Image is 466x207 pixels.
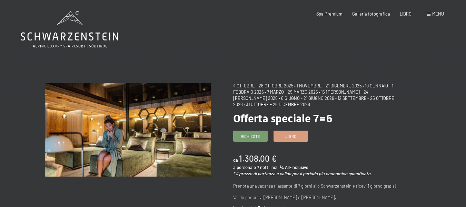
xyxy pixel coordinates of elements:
font: Richieste [241,134,260,139]
font: Libro [285,134,296,139]
font: • 1 novembre - 21 dicembre 2025 [294,83,362,88]
font: a persona e [233,164,256,170]
font: Valido per arrivi [PERSON_NAME] o [PERSON_NAME]. [233,195,336,200]
font: 2026 [233,102,243,107]
font: • 16 [PERSON_NAME] - 24 [PERSON_NAME] 2026 • 6 giugno - 21 giugno 2026 • 12 settembre [233,89,368,101]
a: LIBRO [400,11,412,17]
font: • 31 ottobre - 26 dicembre 2026 [244,102,310,107]
font: da [233,157,238,163]
font: incl. ¾ All-Inclusive [270,164,308,170]
font: * il prezzo di partenza è valido per il periodo più economico specificato [233,171,370,176]
font: 1.308,00 € [239,153,277,163]
img: Offerta speciale 7=6 [45,83,211,177]
font: Offerta speciale 7=6 [233,112,333,125]
a: Spa Premium [316,11,343,17]
font: • 7 marzo - 29 marzo 2026 [265,89,318,95]
font: menu [432,11,444,17]
font: 4 ottobre - 26 ottobre 2025 [233,83,294,88]
font: 7 notti [257,164,269,170]
a: Galleria fotografica [352,11,390,17]
a: Richieste [234,131,267,141]
font: - 25 ottobre [367,95,394,101]
a: Libro [274,131,308,141]
font: Prenota una vacanza rilassante di 7 giorni allo Schwarzenstein e ricevi 1 giorno gratis! [233,183,396,189]
font: • 10 gennaio - 1 febbraio 2026 [233,83,393,95]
